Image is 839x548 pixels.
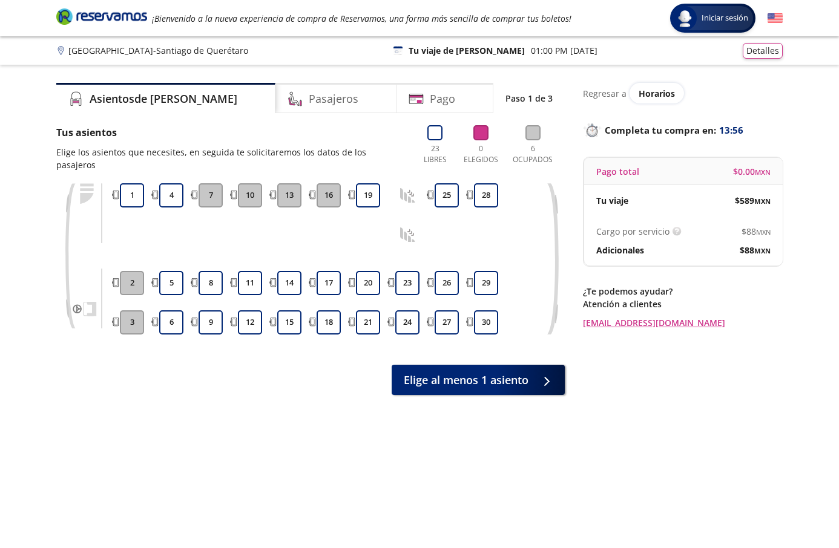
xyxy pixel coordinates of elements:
p: Cargo por servicio [596,225,670,238]
p: Tus asientos [56,125,406,140]
button: Elige al menos 1 asiento [392,365,565,395]
button: 30 [474,310,498,334]
a: Brand Logo [56,7,147,29]
p: Pago total [596,165,639,178]
button: 3 [120,310,144,334]
button: 15 [277,310,301,334]
small: MXN [755,168,771,177]
button: 18 [317,310,341,334]
h4: Pasajeros [309,91,358,107]
button: 10 [238,183,262,207]
button: 5 [159,271,183,295]
span: $ 0.00 [733,165,771,178]
p: Adicionales [596,244,644,256]
button: 16 [317,183,341,207]
button: 7 [199,183,223,207]
span: Iniciar sesión [697,12,753,24]
p: 01:00 PM [DATE] [531,44,597,57]
span: Elige al menos 1 asiento [404,372,528,388]
p: [GEOGRAPHIC_DATA] - Santiago de Querétaro [68,44,248,57]
span: Horarios [639,88,675,99]
button: 24 [395,310,419,334]
span: $ 88 [742,225,771,238]
span: 13:56 [719,123,743,137]
span: $ 88 [740,244,771,256]
small: MXN [754,197,771,206]
button: 27 [435,310,459,334]
p: Atención a clientes [583,298,783,310]
button: 12 [238,310,262,334]
p: Elige los asientos que necesites, en seguida te solicitaremos los datos de los pasajeros [56,146,406,171]
p: Regresar a [583,87,627,100]
button: 8 [199,271,223,295]
button: 20 [356,271,380,295]
small: MXN [754,246,771,255]
button: 29 [474,271,498,295]
button: 25 [435,183,459,207]
button: 21 [356,310,380,334]
p: ¿Te podemos ayudar? [583,285,783,298]
em: ¡Bienvenido a la nueva experiencia de compra de Reservamos, una forma más sencilla de comprar tus... [152,13,571,24]
h4: Pago [430,91,455,107]
p: Tu viaje [596,194,628,207]
span: $ 589 [735,194,771,207]
h4: Asientos de [PERSON_NAME] [90,91,237,107]
small: MXN [756,227,771,236]
p: 0 Elegidos [461,143,501,165]
button: 13 [277,183,301,207]
button: 2 [120,271,144,295]
button: 14 [277,271,301,295]
div: Regresar a ver horarios [583,83,783,103]
button: 4 [159,183,183,207]
button: 23 [395,271,419,295]
a: [EMAIL_ADDRESS][DOMAIN_NAME] [583,316,783,329]
button: Detalles [743,43,783,59]
button: 17 [317,271,341,295]
button: 1 [120,183,144,207]
i: Brand Logo [56,7,147,25]
button: 9 [199,310,223,334]
p: 6 Ocupados [510,143,556,165]
button: 26 [435,271,459,295]
p: Paso 1 de 3 [505,92,553,105]
button: 6 [159,310,183,334]
button: 19 [356,183,380,207]
p: Completa tu compra en : [583,122,783,139]
p: 23 Libres [418,143,452,165]
button: 28 [474,183,498,207]
p: Tu viaje de [PERSON_NAME] [409,44,525,57]
button: English [768,11,783,26]
button: 11 [238,271,262,295]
